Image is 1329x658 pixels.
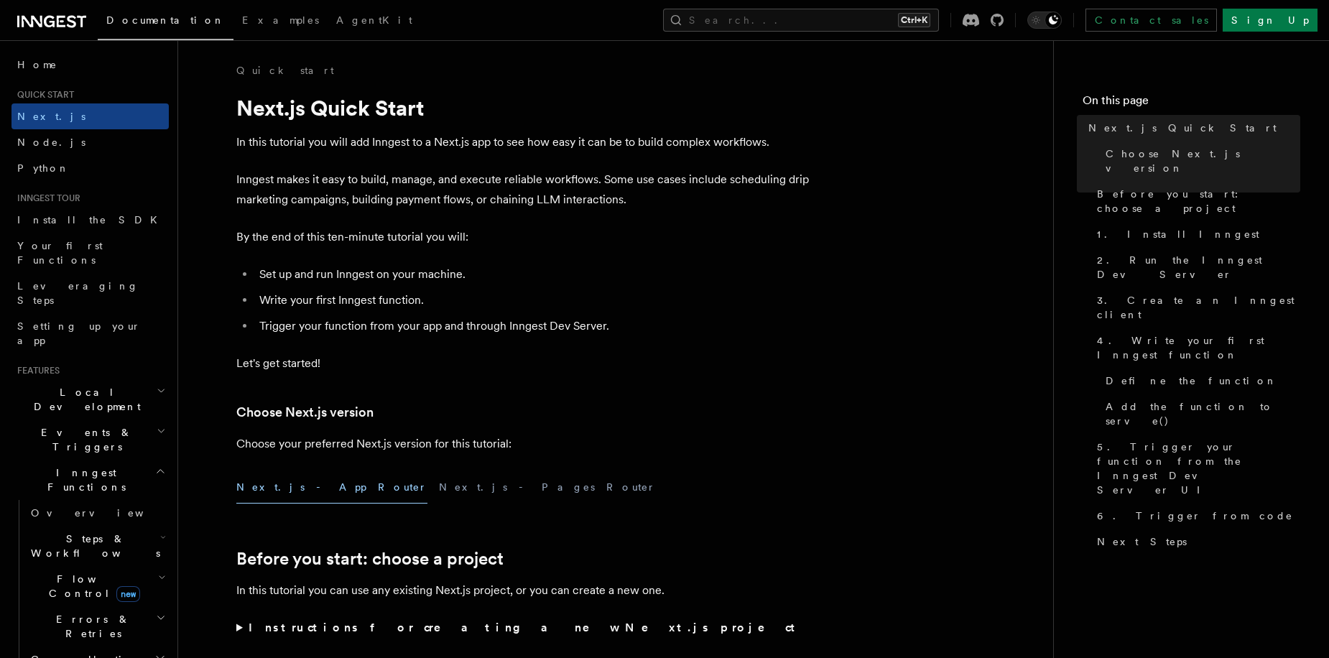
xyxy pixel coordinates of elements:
span: 3. Create an Inngest client [1097,293,1300,322]
span: new [116,586,140,602]
span: Next Steps [1097,534,1187,549]
button: Steps & Workflows [25,526,169,566]
a: Next Steps [1091,529,1300,555]
span: Inngest tour [11,193,80,204]
button: Next.js - Pages Router [439,471,656,504]
h1: Next.js Quick Start [236,95,811,121]
p: Choose your preferred Next.js version for this tutorial: [236,434,811,454]
span: Events & Triggers [11,425,157,454]
span: Flow Control [25,572,158,601]
a: Node.js [11,129,169,155]
span: Quick start [11,89,74,101]
a: Install the SDK [11,207,169,233]
button: Errors & Retries [25,606,169,647]
li: Write your first Inngest function. [255,290,811,310]
span: Your first Functions [17,240,103,266]
a: 2. Run the Inngest Dev Server [1091,247,1300,287]
span: Before you start: choose a project [1097,187,1300,216]
span: Home [17,57,57,72]
a: 4. Write your first Inngest function [1091,328,1300,368]
button: Next.js - App Router [236,471,427,504]
span: 5. Trigger your function from the Inngest Dev Server UI [1097,440,1300,497]
p: In this tutorial you will add Inngest to a Next.js app to see how easy it can be to build complex... [236,132,811,152]
a: Examples [233,4,328,39]
span: Leveraging Steps [17,280,139,306]
span: Overview [31,507,179,519]
span: Local Development [11,385,157,414]
summary: Instructions for creating a new Next.js project [236,618,811,638]
a: Next.js [11,103,169,129]
span: AgentKit [336,14,412,26]
a: Quick start [236,63,334,78]
span: Node.js [17,136,85,148]
span: Steps & Workflows [25,532,160,560]
a: Leveraging Steps [11,273,169,313]
button: Inngest Functions [11,460,169,500]
span: Python [17,162,70,174]
a: 1. Install Inngest [1091,221,1300,247]
a: Add the function to serve() [1100,394,1300,434]
li: Trigger your function from your app and through Inngest Dev Server. [255,316,811,336]
kbd: Ctrl+K [898,13,930,27]
h4: On this page [1083,92,1300,115]
a: Sign Up [1223,9,1318,32]
a: Next.js Quick Start [1083,115,1300,141]
a: Define the function [1100,368,1300,394]
span: Documentation [106,14,225,26]
p: By the end of this ten-minute tutorial you will: [236,227,811,247]
p: Let's get started! [236,353,811,374]
span: Setting up your app [17,320,141,346]
span: Examples [242,14,319,26]
span: Add the function to serve() [1106,399,1300,428]
li: Set up and run Inngest on your machine. [255,264,811,284]
a: Choose Next.js version [236,402,374,422]
span: Next.js [17,111,85,122]
button: Flow Controlnew [25,566,169,606]
span: Inngest Functions [11,465,155,494]
a: Your first Functions [11,233,169,273]
a: Before you start: choose a project [1091,181,1300,221]
button: Search...Ctrl+K [663,9,939,32]
button: Toggle dark mode [1027,11,1062,29]
a: Overview [25,500,169,526]
span: 4. Write your first Inngest function [1097,333,1300,362]
span: 1. Install Inngest [1097,227,1259,241]
a: Before you start: choose a project [236,549,504,569]
a: Python [11,155,169,181]
a: Setting up your app [11,313,169,353]
span: Errors & Retries [25,612,156,641]
a: 3. Create an Inngest client [1091,287,1300,328]
a: 6. Trigger from code [1091,503,1300,529]
a: Home [11,52,169,78]
span: 6. Trigger from code [1097,509,1293,523]
a: AgentKit [328,4,421,39]
span: Define the function [1106,374,1277,388]
span: 2. Run the Inngest Dev Server [1097,253,1300,282]
span: Choose Next.js version [1106,147,1300,175]
a: Contact sales [1085,9,1217,32]
strong: Instructions for creating a new Next.js project [249,621,801,634]
button: Events & Triggers [11,420,169,460]
a: 5. Trigger your function from the Inngest Dev Server UI [1091,434,1300,503]
a: Choose Next.js version [1100,141,1300,181]
span: Next.js Quick Start [1088,121,1277,135]
p: In this tutorial you can use any existing Next.js project, or you can create a new one. [236,580,811,601]
p: Inngest makes it easy to build, manage, and execute reliable workflows. Some use cases include sc... [236,170,811,210]
span: Features [11,365,60,376]
button: Local Development [11,379,169,420]
a: Documentation [98,4,233,40]
span: Install the SDK [17,214,166,226]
